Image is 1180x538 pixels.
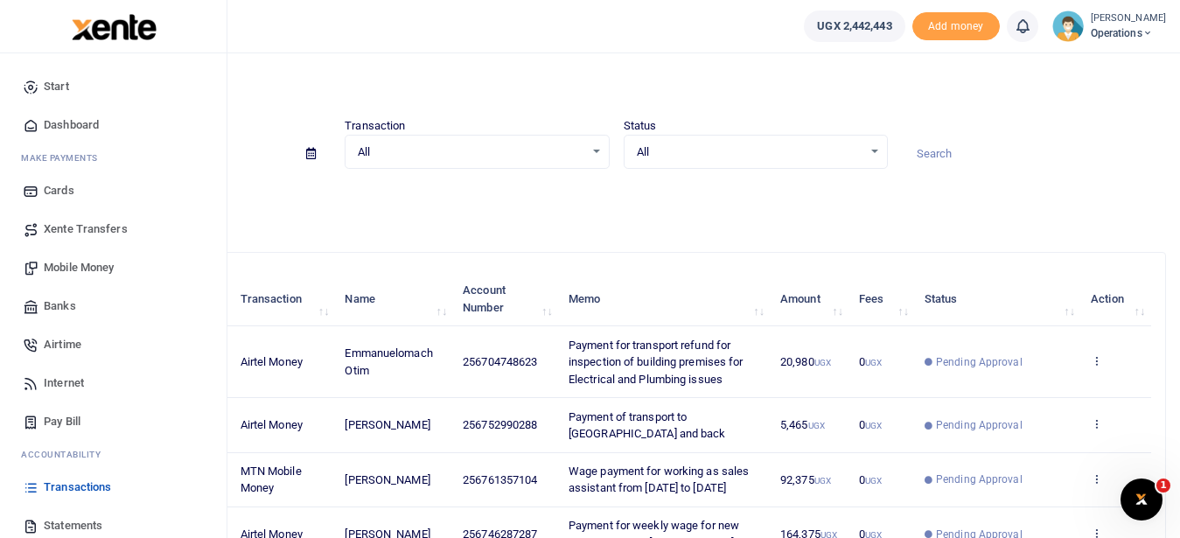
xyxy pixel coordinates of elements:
[780,418,825,431] span: 5,465
[14,210,213,248] a: Xente Transfers
[569,339,744,386] span: Payment for transport refund for inspection of building premises for Electrical and Plumbing issues
[849,272,915,326] th: Fees: activate to sort column ascending
[345,418,429,431] span: [PERSON_NAME]
[936,472,1023,487] span: Pending Approval
[453,272,559,326] th: Account Number: activate to sort column ascending
[936,417,1023,433] span: Pending Approval
[345,473,429,486] span: [PERSON_NAME]
[44,78,69,95] span: Start
[14,248,213,287] a: Mobile Money
[14,287,213,325] a: Banks
[14,325,213,364] a: Airtime
[44,259,114,276] span: Mobile Money
[44,374,84,392] span: Internet
[559,272,771,326] th: Memo: activate to sort column ascending
[1052,10,1084,42] img: profile-user
[463,355,537,368] span: 256704748623
[814,358,831,367] small: UGX
[44,517,102,535] span: Statements
[859,418,882,431] span: 0
[335,272,453,326] th: Name: activate to sort column ascending
[780,355,831,368] span: 20,980
[230,272,335,326] th: Transaction: activate to sort column ascending
[912,18,1000,31] a: Add money
[912,12,1000,41] span: Add money
[817,17,891,35] span: UGX 2,442,443
[902,139,1166,169] input: Search
[808,421,825,430] small: UGX
[14,171,213,210] a: Cards
[345,117,405,135] label: Transaction
[1081,272,1151,326] th: Action: activate to sort column ascending
[66,75,1166,94] h4: Transactions
[797,10,911,42] li: Wallet ballance
[14,402,213,441] a: Pay Bill
[34,448,101,461] span: countability
[44,182,74,199] span: Cards
[463,473,537,486] span: 256761357104
[44,116,99,134] span: Dashboard
[44,220,128,238] span: Xente Transfers
[44,297,76,315] span: Banks
[569,465,749,495] span: Wage payment for working as sales assistant from [DATE] to [DATE]
[1052,10,1166,42] a: profile-user [PERSON_NAME] Operations
[1121,479,1163,521] iframe: Intercom live chat
[814,476,831,486] small: UGX
[859,473,882,486] span: 0
[345,346,432,377] span: Emmanuelomach Otim
[14,468,213,507] a: Transactions
[14,144,213,171] li: M
[463,418,537,431] span: 256752990288
[804,10,904,42] a: UGX 2,442,443
[1156,479,1170,493] span: 1
[780,473,831,486] span: 92,375
[859,355,882,368] span: 0
[44,479,111,496] span: Transactions
[771,272,849,326] th: Amount: activate to sort column ascending
[44,413,80,430] span: Pay Bill
[865,421,882,430] small: UGX
[241,355,303,368] span: Airtel Money
[66,190,1166,208] p: Download
[72,14,157,40] img: logo-large
[358,143,583,161] span: All
[30,151,98,164] span: ake Payments
[241,418,303,431] span: Airtel Money
[1091,11,1166,26] small: [PERSON_NAME]
[14,106,213,144] a: Dashboard
[865,476,882,486] small: UGX
[241,465,302,495] span: MTN Mobile Money
[1091,25,1166,41] span: Operations
[637,143,862,161] span: All
[912,12,1000,41] li: Toup your wallet
[14,67,213,106] a: Start
[569,410,726,441] span: Payment of transport to [GEOGRAPHIC_DATA] and back
[14,441,213,468] li: Ac
[936,354,1023,370] span: Pending Approval
[915,272,1081,326] th: Status: activate to sort column ascending
[14,364,213,402] a: Internet
[865,358,882,367] small: UGX
[44,336,81,353] span: Airtime
[70,19,157,32] a: logo-small logo-large logo-large
[624,117,657,135] label: Status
